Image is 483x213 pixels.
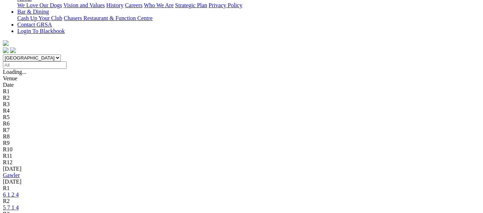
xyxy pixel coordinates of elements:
[3,114,480,120] div: R5
[3,108,480,114] div: R4
[3,127,480,133] div: R7
[63,2,105,8] a: Vision and Values
[3,61,67,69] input: Select date
[3,95,480,101] div: R2
[17,15,480,22] div: Bar & Dining
[17,2,62,8] a: We Love Our Dogs
[3,69,26,75] span: Loading...
[3,75,480,82] div: Venue
[3,153,480,159] div: R11
[3,140,480,146] div: R9
[3,179,480,185] div: [DATE]
[17,2,480,9] div: About
[144,2,174,8] a: Who We Are
[3,198,480,204] div: R2
[3,172,20,178] a: Gawler
[17,22,52,28] a: Contact GRSA
[209,2,242,8] a: Privacy Policy
[3,159,480,166] div: R12
[175,2,207,8] a: Strategic Plan
[3,47,9,53] img: facebook.svg
[17,9,49,15] a: Bar & Dining
[3,88,480,95] div: R1
[3,101,480,108] div: R3
[3,146,480,153] div: R10
[3,191,19,198] a: 6 1 2 4
[17,15,62,21] a: Cash Up Your Club
[3,82,480,88] div: Date
[3,166,480,172] div: [DATE]
[64,15,152,21] a: Chasers Restaurant & Function Centre
[3,40,9,46] img: logo-grsa-white.png
[3,185,480,191] div: R1
[3,120,480,127] div: R6
[10,47,16,53] img: twitter.svg
[125,2,142,8] a: Careers
[3,204,19,210] a: 5 7 1 4
[106,2,123,8] a: History
[3,133,480,140] div: R8
[17,28,65,34] a: Login To Blackbook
